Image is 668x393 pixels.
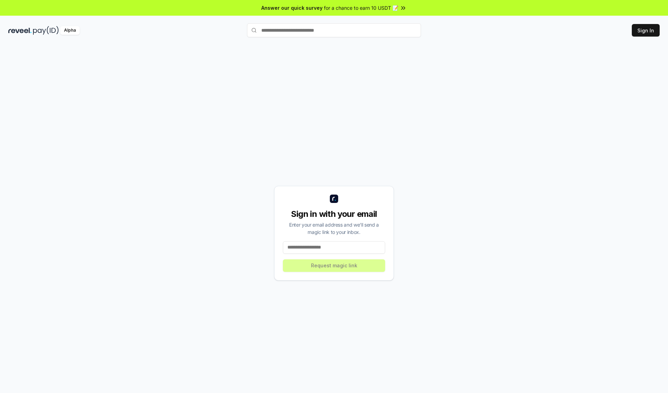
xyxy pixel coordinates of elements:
img: pay_id [33,26,59,35]
img: logo_small [330,195,338,203]
button: Sign In [632,24,660,37]
div: Sign in with your email [283,209,385,220]
div: Alpha [60,26,80,35]
div: Enter your email address and we’ll send a magic link to your inbox. [283,221,385,236]
span: Answer our quick survey [261,4,323,11]
span: for a chance to earn 10 USDT 📝 [324,4,398,11]
img: reveel_dark [8,26,32,35]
